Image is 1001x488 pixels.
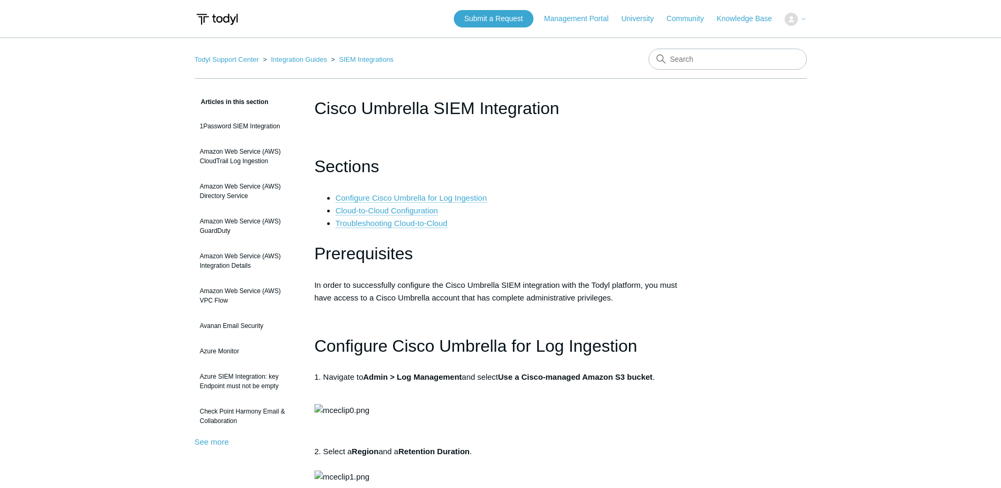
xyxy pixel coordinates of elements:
img: Todyl Support Center Help Center home page [195,10,240,29]
a: Cloud-to-Cloud Configuration [336,206,438,215]
h1: Sections [314,153,687,180]
a: Community [666,13,714,24]
h1: Prerequisites [314,240,687,267]
p: 2. Select a and a . [314,445,687,483]
a: Azure SIEM Integration: key Endpoint must not be empty [195,367,299,396]
h1: Cisco Umbrella SIEM Integration [314,96,687,121]
a: See more [195,437,229,446]
p: 1. Navigate to and select . [314,371,687,396]
strong: Region [352,447,379,456]
img: mceclip1.png [314,471,369,483]
li: Integration Guides [261,55,329,63]
a: Configure Cisco Umbrella for Log Ingestion [336,193,487,203]
a: Avanan Email Security [195,316,299,336]
a: Check Point Harmony Email & Collaboration [195,401,299,431]
a: Amazon Web Service (AWS) GuardDuty [195,211,299,241]
input: Search [649,49,807,70]
li: Todyl Support Center [195,55,261,63]
a: Troubleshooting Cloud-to-Cloud [336,219,447,228]
a: 1Password SIEM Integration [195,116,299,136]
a: Azure Monitor [195,341,299,361]
a: Amazon Web Service (AWS) Directory Service [195,176,299,206]
a: Amazon Web Service (AWS) Integration Details [195,246,299,276]
a: Integration Guides [271,55,327,63]
a: University [621,13,664,24]
a: Amazon Web Service (AWS) VPC Flow [195,281,299,311]
a: SIEM Integrations [339,55,394,63]
strong: Use a Cisco-managed Amazon S3 bucket [498,372,653,381]
a: Amazon Web Service (AWS) CloudTrail Log Ingestion [195,142,299,171]
p: In order to successfully configure the Cisco Umbrella SIEM integration with the Todyl platform, y... [314,279,687,304]
a: Submit a Request [454,10,533,27]
strong: Admin > Log Management [363,372,462,381]
a: Knowledge Base [717,13,783,24]
img: mceclip0.png [314,404,369,417]
li: SIEM Integrations [329,55,394,63]
a: Management Portal [544,13,619,24]
a: Todyl Support Center [195,55,259,63]
h1: Configure Cisco Umbrella for Log Ingestion [314,333,687,360]
strong: Retention Duration [398,447,470,456]
span: Articles in this section [195,98,269,106]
